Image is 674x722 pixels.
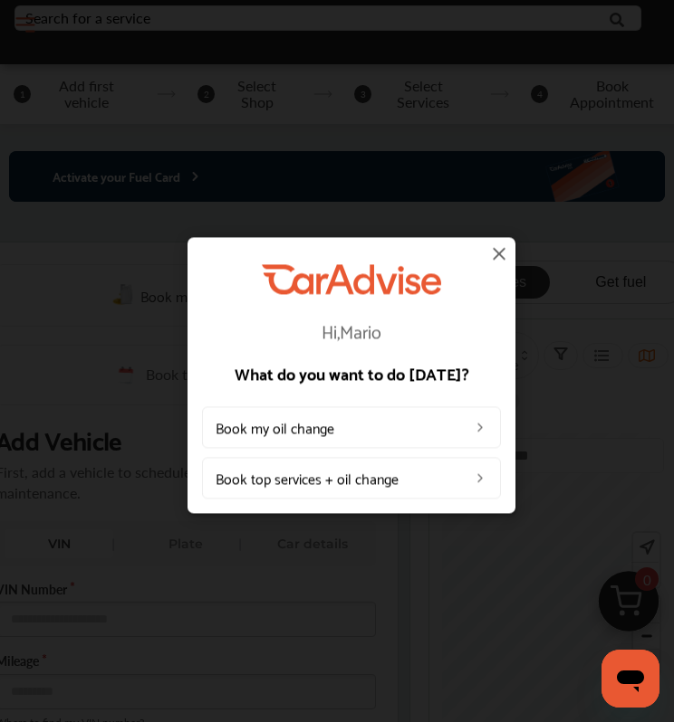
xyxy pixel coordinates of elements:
[473,421,487,435] img: left_arrow_icon.0f472efe.svg
[202,366,501,382] p: What do you want to do [DATE]?
[202,322,501,340] p: Hi, Mario
[602,650,660,708] iframe: Button to launch messaging window
[262,264,441,294] img: CarAdvise Logo
[202,458,501,499] a: Book top services + oil change
[202,407,501,449] a: Book my oil change
[473,471,487,486] img: left_arrow_icon.0f472efe.svg
[488,242,510,264] img: close-icon.a004319c.svg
